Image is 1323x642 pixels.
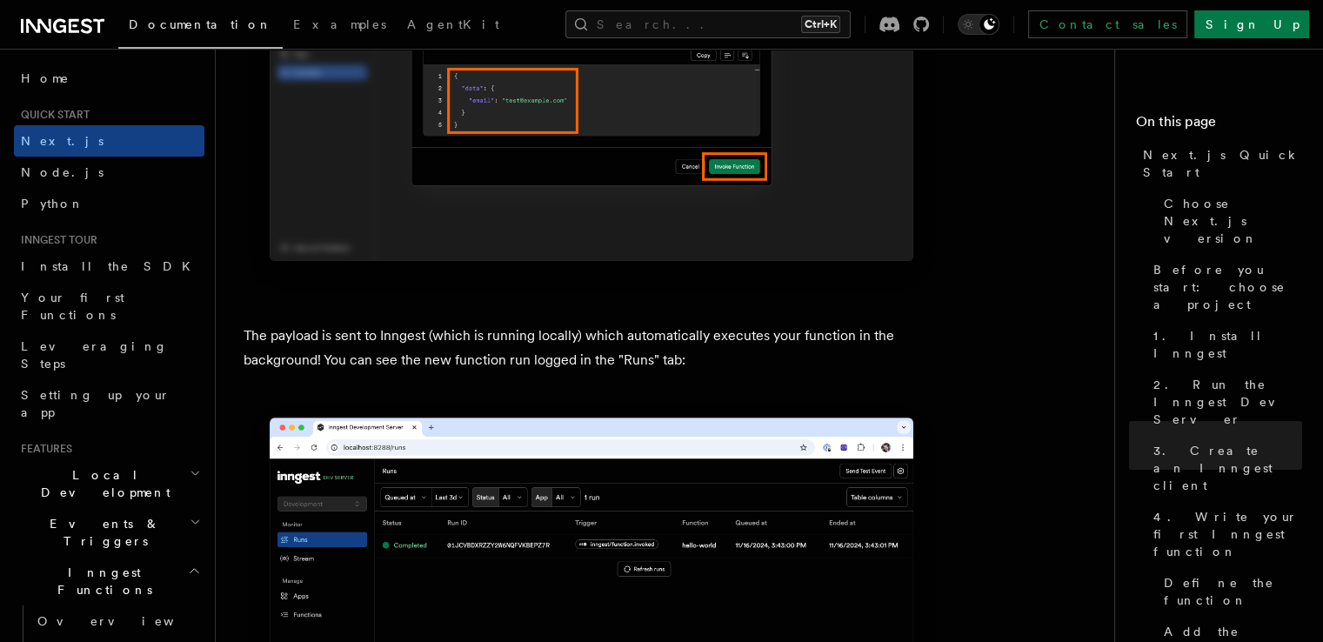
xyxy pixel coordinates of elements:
[37,614,217,628] span: Overview
[1153,261,1302,313] span: Before you start: choose a project
[129,17,272,31] span: Documentation
[14,508,204,557] button: Events & Triggers
[14,564,188,599] span: Inngest Functions
[1153,442,1302,494] span: 3. Create an Inngest client
[21,259,201,273] span: Install the SDK
[118,5,283,49] a: Documentation
[21,134,104,148] span: Next.js
[14,282,204,331] a: Your first Functions
[21,165,104,179] span: Node.js
[801,16,840,33] kbd: Ctrl+K
[21,388,170,419] span: Setting up your app
[1157,567,1302,616] a: Define the function
[14,157,204,188] a: Node.js
[1164,574,1302,609] span: Define the function
[14,233,97,247] span: Inngest tour
[1153,376,1302,428] span: 2. Run the Inngest Dev Server
[1146,320,1302,369] a: 1. Install Inngest
[14,108,90,122] span: Quick start
[21,197,84,211] span: Python
[21,339,168,371] span: Leveraging Steps
[14,459,204,508] button: Local Development
[14,63,204,94] a: Home
[21,70,70,87] span: Home
[1164,195,1302,247] span: Choose Next.js version
[14,442,72,456] span: Features
[244,324,939,372] p: The payload is sent to Inngest (which is running locally) which automatically executes your funct...
[14,466,190,501] span: Local Development
[14,331,204,379] a: Leveraging Steps
[1136,111,1302,139] h4: On this page
[293,17,386,31] span: Examples
[14,557,204,605] button: Inngest Functions
[30,605,204,637] a: Overview
[14,125,204,157] a: Next.js
[1028,10,1187,38] a: Contact sales
[1157,188,1302,254] a: Choose Next.js version
[407,17,499,31] span: AgentKit
[14,379,204,428] a: Setting up your app
[1136,139,1302,188] a: Next.js Quick Start
[1146,501,1302,567] a: 4. Write your first Inngest function
[14,251,204,282] a: Install the SDK
[1143,146,1302,181] span: Next.js Quick Start
[1146,254,1302,320] a: Before you start: choose a project
[14,188,204,219] a: Python
[565,10,851,38] button: Search...Ctrl+K
[1146,369,1302,435] a: 2. Run the Inngest Dev Server
[397,5,510,47] a: AgentKit
[1153,327,1302,362] span: 1. Install Inngest
[21,291,124,322] span: Your first Functions
[14,515,190,550] span: Events & Triggers
[1146,435,1302,501] a: 3. Create an Inngest client
[1194,10,1309,38] a: Sign Up
[283,5,397,47] a: Examples
[958,14,999,35] button: Toggle dark mode
[1153,508,1302,560] span: 4. Write your first Inngest function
